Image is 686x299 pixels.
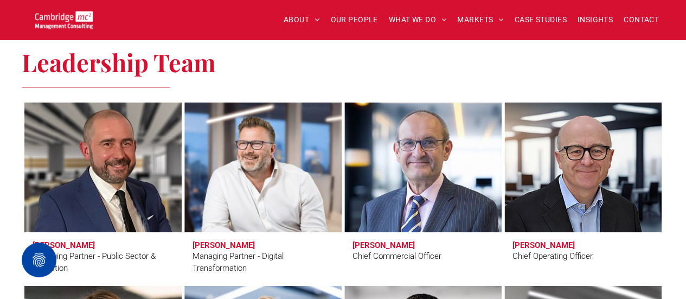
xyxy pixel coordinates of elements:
[512,240,575,250] h3: [PERSON_NAME]
[193,250,334,275] div: Managing Partner - Digital Transformation
[504,102,662,232] a: Andrew Fleming | Chief Operating Officer | Cambridge Management Consulting
[325,11,383,28] a: OUR PEOPLE
[24,102,182,232] a: Craig Cheney | Managing Partner - Public Sector & Education
[509,11,572,28] a: CASE STUDIES
[35,11,93,29] img: Go to Homepage
[572,11,618,28] a: INSIGHTS
[33,240,95,250] h3: [PERSON_NAME]
[184,102,342,232] a: Digital Transformation | Simon Crimp | Managing Partner - Digital Transformation
[33,250,174,275] div: Managing Partner - Public Sector & Education
[383,11,452,28] a: WHAT WE DO
[618,11,664,28] a: CONTACT
[352,250,441,263] div: Chief Commercial Officer
[512,250,593,263] div: Chief Operating Officer
[35,12,93,24] a: Your Business Transformed | Cambridge Management Consulting
[344,102,502,232] a: Stuart Curzon | Chief Commercial Officer | Cambridge Management Consulting
[193,240,255,250] h3: [PERSON_NAME]
[278,11,325,28] a: ABOUT
[452,11,509,28] a: MARKETS
[352,240,415,250] h3: [PERSON_NAME]
[22,46,216,78] span: Leadership Team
